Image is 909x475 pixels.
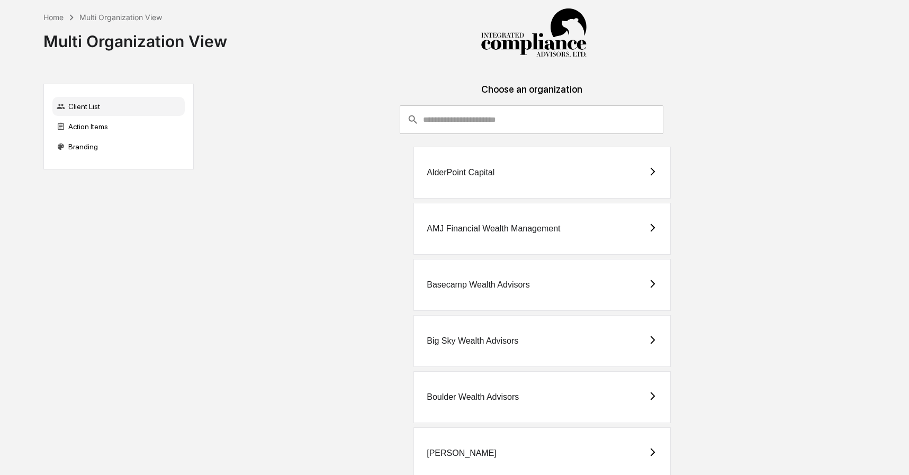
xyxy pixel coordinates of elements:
div: Branding [52,137,185,156]
div: Client List [52,97,185,116]
div: Multi Organization View [43,23,227,51]
img: Integrated Compliance Advisors [481,8,587,58]
div: Home [43,13,64,22]
div: Action Items [52,117,185,136]
div: consultant-dashboard__filter-organizations-search-bar [400,105,663,134]
div: Choose an organization [202,84,861,105]
div: Big Sky Wealth Advisors [427,336,518,346]
div: AMJ Financial Wealth Management [427,224,560,234]
div: [PERSON_NAME] [427,449,497,458]
div: Boulder Wealth Advisors [427,392,519,402]
div: Multi Organization View [79,13,162,22]
div: Basecamp Wealth Advisors [427,280,529,290]
div: AlderPoint Capital [427,168,494,177]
